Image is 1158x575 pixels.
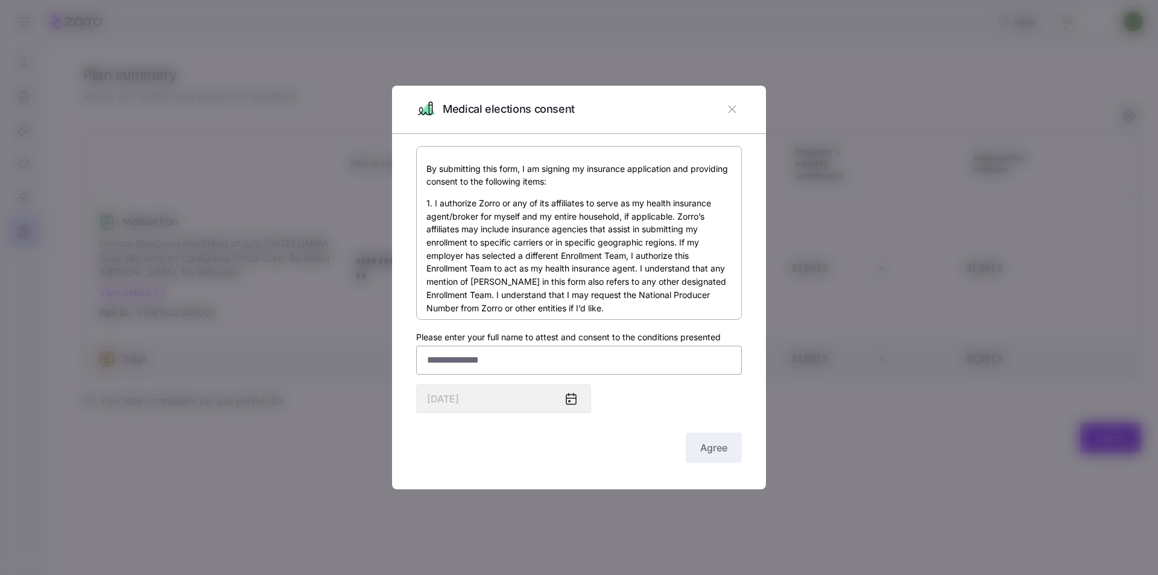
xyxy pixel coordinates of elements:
label: Please enter your full name to attest and consent to the conditions presented [416,331,721,344]
p: By submitting this form, I am signing my insurance application and providing consent to the follo... [426,162,732,188]
button: Agree [686,433,742,463]
span: Agree [700,440,727,455]
p: 1. I authorize Zorro or any of its affiliates to serve as my health insurance agent/broker for my... [426,197,732,314]
input: MM/DD/YYYY [416,384,591,413]
span: Medical elections consent [443,101,575,118]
